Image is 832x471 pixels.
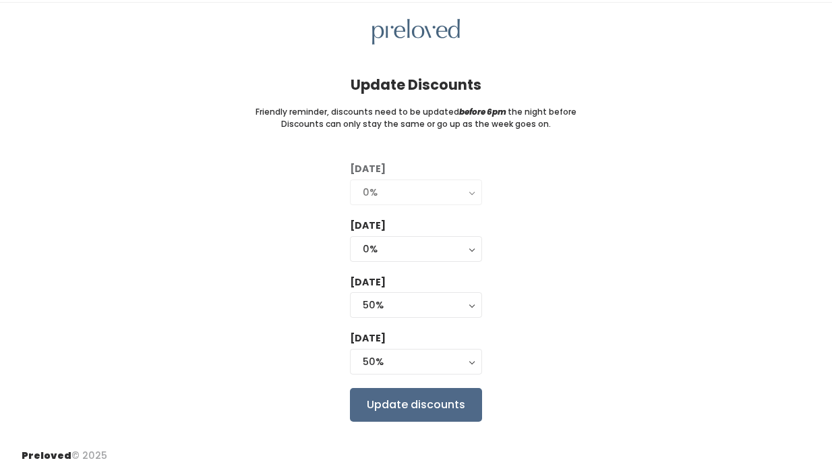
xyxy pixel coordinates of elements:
div: 50% [363,354,469,369]
label: [DATE] [350,275,386,289]
button: 0% [350,179,482,205]
label: [DATE] [350,331,386,345]
input: Update discounts [350,388,482,422]
label: [DATE] [350,162,386,176]
button: 0% [350,236,482,262]
small: Friendly reminder, discounts need to be updated the night before [256,106,576,118]
i: before 6pm [459,106,506,117]
div: 0% [363,185,469,200]
button: 50% [350,349,482,375]
button: 50% [350,292,482,318]
small: Discounts can only stay the same or go up as the week goes on. [281,118,551,130]
div: © 2025 [22,438,107,463]
img: preloved logo [372,19,460,45]
span: Preloved [22,449,71,462]
label: [DATE] [350,219,386,233]
div: 0% [363,242,469,256]
h4: Update Discounts [351,77,481,92]
div: 50% [363,298,469,312]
